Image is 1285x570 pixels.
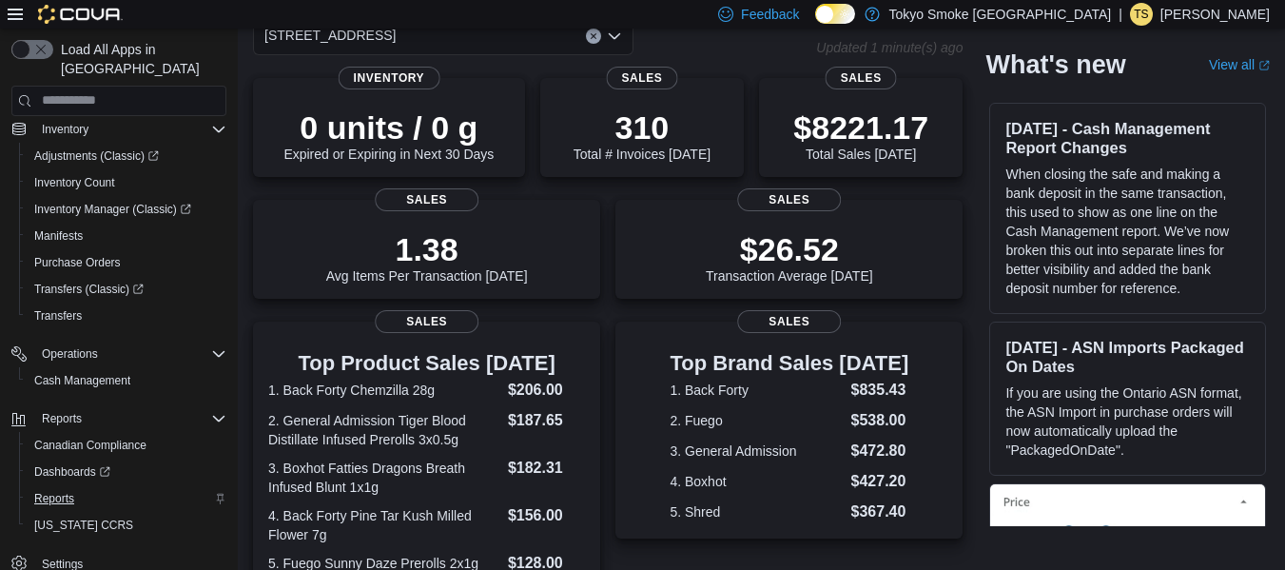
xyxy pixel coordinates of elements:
span: Sales [826,67,897,89]
dd: $367.40 [851,501,909,523]
span: Transfers (Classic) [34,282,144,297]
span: Reports [27,487,226,510]
span: Purchase Orders [34,255,121,270]
a: Inventory Count [27,171,123,194]
a: Inventory Manager (Classic) [27,198,199,221]
dt: 2. General Admission Tiger Blood Distillate Infused Prerolls 3x0.5g [268,411,500,449]
svg: External link [1258,60,1270,71]
h3: [DATE] - ASN Imports Packaged On Dates [1005,338,1250,376]
p: Tokyo Smoke [GEOGRAPHIC_DATA] [889,3,1112,26]
button: Reports [19,485,234,512]
span: Inventory Count [34,175,115,190]
span: Feedback [741,5,799,24]
div: Tyson Stansford [1130,3,1153,26]
span: Reports [34,491,74,506]
dt: 3. General Admission [670,442,843,461]
span: Dashboards [27,461,226,483]
span: Washington CCRS [27,514,226,537]
h3: Top Product Sales [DATE] [268,352,585,375]
a: Inventory Manager (Classic) [19,196,234,223]
span: TS [1134,3,1148,26]
span: Inventory [42,122,88,137]
a: Reports [27,487,82,510]
div: Total Sales [DATE] [793,108,928,162]
p: If you are using the Ontario ASN format, the ASN Import in purchase orders will now automatically... [1005,383,1250,460]
span: Operations [34,343,226,365]
button: Cash Management [19,367,234,394]
button: Canadian Compliance [19,432,234,459]
dd: $182.31 [508,457,585,480]
span: Transfers [34,308,82,324]
span: Cash Management [34,373,130,388]
span: Adjustments (Classic) [27,145,226,167]
a: Transfers [27,305,89,327]
span: Cash Management [27,369,226,392]
a: Canadian Compliance [27,434,154,457]
img: Cova [38,5,123,24]
button: Reports [4,405,234,432]
p: $8221.17 [793,108,928,147]
button: Inventory [34,118,96,141]
h2: What's new [985,49,1125,80]
p: 1.38 [326,230,528,268]
p: [PERSON_NAME] [1160,3,1270,26]
input: Dark Mode [815,4,855,24]
p: $26.52 [706,230,873,268]
div: Transaction Average [DATE] [706,230,873,284]
dd: $427.20 [851,470,909,493]
span: Dark Mode [815,24,816,25]
button: Reports [34,407,89,430]
dt: 1. Back Forty [670,381,843,400]
a: Transfers (Classic) [19,276,234,303]
dd: $187.65 [508,409,585,432]
a: Transfers (Classic) [27,278,151,301]
span: Manifests [27,225,226,247]
button: [US_STATE] CCRS [19,512,234,539]
dd: $538.00 [851,409,909,432]
dd: $206.00 [508,379,585,402]
p: Updated 1 minute(s) ago [816,40,963,55]
button: Open list of options [607,29,622,44]
p: | [1119,3,1122,26]
div: Total # Invoices [DATE] [574,108,711,162]
button: Operations [34,343,106,365]
span: Reports [34,407,226,430]
span: Dashboards [34,464,110,480]
p: 310 [574,108,711,147]
button: Inventory Count [19,169,234,196]
button: Inventory [4,116,234,143]
span: Adjustments (Classic) [34,148,159,164]
button: Operations [4,341,234,367]
span: Sales [375,188,479,211]
a: Manifests [27,225,90,247]
button: Clear input [586,29,601,44]
div: Avg Items Per Transaction [DATE] [326,230,528,284]
a: View allExternal link [1209,57,1270,72]
dd: $472.80 [851,440,909,462]
span: Sales [737,310,842,333]
div: Expired or Expiring in Next 30 Days [283,108,494,162]
dt: 4. Boxhot [670,472,843,491]
dt: 4. Back Forty Pine Tar Kush Milled Flower 7g [268,506,500,544]
a: Adjustments (Classic) [19,143,234,169]
a: [US_STATE] CCRS [27,514,141,537]
span: [STREET_ADDRESS] [264,24,396,47]
span: Purchase Orders [27,251,226,274]
span: Canadian Compliance [27,434,226,457]
span: Transfers (Classic) [27,278,226,301]
span: Inventory [339,67,440,89]
a: Purchase Orders [27,251,128,274]
button: Manifests [19,223,234,249]
span: [US_STATE] CCRS [34,518,133,533]
span: Canadian Compliance [34,438,146,453]
span: Sales [606,67,677,89]
span: Sales [737,188,842,211]
dd: $835.43 [851,379,909,402]
a: Adjustments (Classic) [27,145,166,167]
dd: $156.00 [508,504,585,527]
span: Inventory Manager (Classic) [34,202,191,217]
button: Transfers [19,303,234,329]
span: Manifests [34,228,83,244]
h3: Top Brand Sales [DATE] [670,352,908,375]
button: Purchase Orders [19,249,234,276]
